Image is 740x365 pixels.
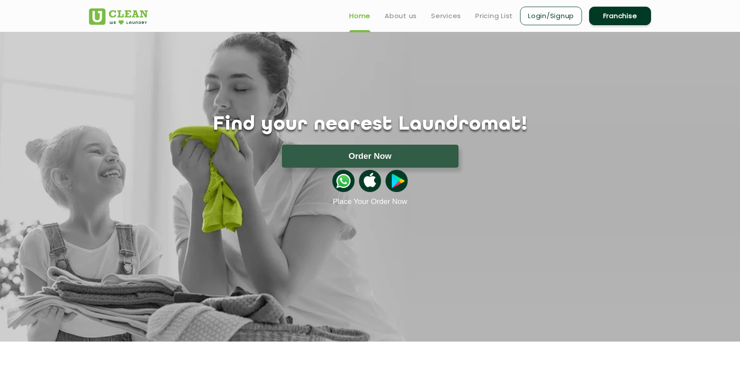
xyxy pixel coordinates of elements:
img: UClean Laundry and Dry Cleaning [89,8,148,25]
img: playstoreicon.png [385,170,408,192]
h1: Find your nearest Laundromat! [82,114,658,136]
a: Services [431,11,461,21]
img: apple-icon.png [359,170,381,192]
a: Place Your Order Now [333,197,407,206]
img: whatsappicon.png [332,170,355,192]
a: Home [349,11,370,21]
a: Franchise [589,7,651,25]
a: About us [385,11,417,21]
button: Order Now [282,145,459,168]
a: Pricing List [475,11,513,21]
a: Login/Signup [520,7,582,25]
